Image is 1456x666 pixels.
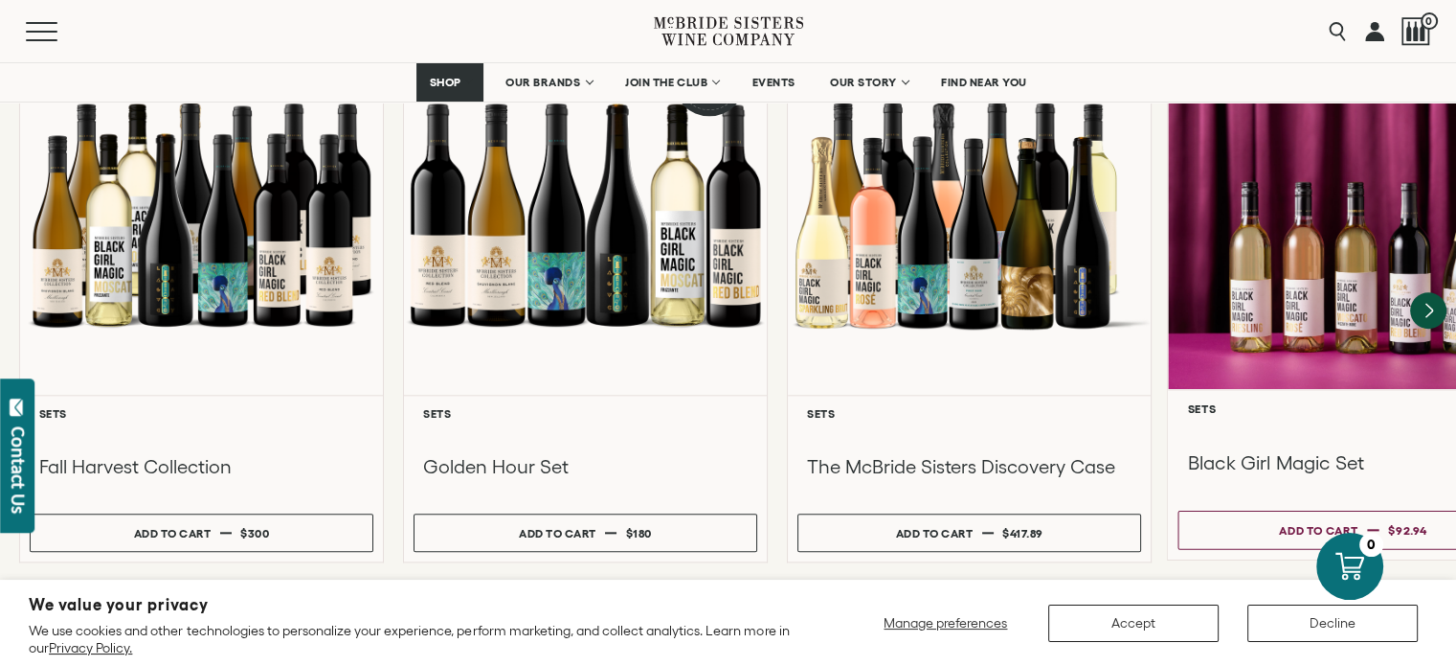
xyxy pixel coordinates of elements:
button: Add to cart $180 [414,514,757,552]
button: Decline [1247,605,1418,642]
span: $417.89 [1002,527,1043,540]
h3: Fall Harvest Collection [39,454,364,479]
div: 0 [1359,533,1383,557]
span: FIND NEAR YOU [941,76,1027,89]
h6: Sets [423,407,748,420]
span: Manage preferences [884,615,1007,631]
a: Fall Harvest Collection Sets Fall Harvest Collection Add to cart $300 [19,22,384,563]
span: JOIN THE CLUB [625,76,707,89]
a: Best Seller Golden Hour Set Sets Golden Hour Set Add to cart $180 [403,22,768,563]
a: OUR BRANDS [493,63,603,102]
button: Add to cart $417.89 [797,514,1141,552]
div: Add to cart [1279,516,1357,544]
span: SHOP [429,76,461,89]
span: OUR BRANDS [505,76,580,89]
h3: The McBride Sisters Discovery Case [807,454,1131,479]
span: OUR STORY [830,76,897,89]
a: McBride Sisters Full Set Sets The McBride Sisters Discovery Case Add to cart $417.89 [787,22,1152,563]
h6: Sets [39,407,364,420]
div: Add to cart [519,519,596,547]
p: We use cookies and other technologies to personalize your experience, perform marketing, and coll... [29,622,802,656]
span: $300 [240,527,269,540]
h3: Golden Hour Set [423,454,748,479]
a: OUR STORY [818,63,920,102]
button: Add to cart $300 [30,514,373,552]
a: Privacy Policy. [49,640,132,655]
span: EVENTS [752,76,795,89]
button: Manage preferences [872,605,1019,642]
a: FIND NEAR YOU [929,63,1040,102]
button: Mobile Menu Trigger [26,22,95,41]
h6: Sets [807,407,1131,420]
a: JOIN THE CLUB [613,63,730,102]
div: Add to cart [134,519,212,547]
a: EVENTS [740,63,808,102]
a: SHOP [416,63,483,102]
button: Accept [1048,605,1219,642]
div: Add to cart [895,519,973,547]
span: $180 [626,527,652,540]
button: Next [1410,292,1446,329]
span: $92.94 [1388,524,1427,537]
h2: We value your privacy [29,597,802,613]
span: 0 [1421,12,1438,30]
div: Contact Us [9,426,28,514]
